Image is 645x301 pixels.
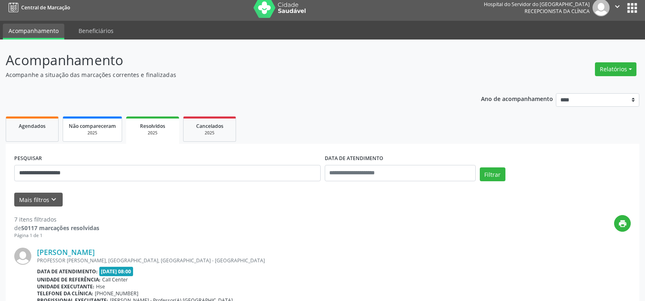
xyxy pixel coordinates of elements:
[37,290,93,297] b: Telefone da clínica:
[525,8,590,15] span: Recepcionista da clínica
[69,123,116,130] span: Não compareceram
[14,215,99,224] div: 7 itens filtrados
[196,123,223,130] span: Cancelados
[37,276,101,283] b: Unidade de referência:
[96,283,105,290] span: Hse
[613,2,622,11] i: 
[19,123,46,130] span: Agendados
[481,93,553,103] p: Ano de acompanhamento
[618,219,627,228] i: print
[37,283,94,290] b: Unidade executante:
[14,232,99,239] div: Página 1 de 1
[6,1,70,14] a: Central de Marcação
[37,268,98,275] b: Data de atendimento:
[14,224,99,232] div: de
[480,167,505,181] button: Filtrar
[325,152,383,165] label: DATA DE ATENDIMENTO
[69,130,116,136] div: 2025
[625,1,639,15] button: apps
[21,4,70,11] span: Central de Marcação
[140,123,165,130] span: Resolvidos
[6,70,449,79] p: Acompanhe a situação das marcações correntes e finalizadas
[37,248,95,257] a: [PERSON_NAME]
[14,193,63,207] button: Mais filtroskeyboard_arrow_down
[484,1,590,8] div: Hospital do Servidor do [GEOGRAPHIC_DATA]
[49,195,58,204] i: keyboard_arrow_down
[189,130,230,136] div: 2025
[132,130,173,136] div: 2025
[95,290,138,297] span: [PHONE_NUMBER]
[6,50,449,70] p: Acompanhamento
[3,24,64,40] a: Acompanhamento
[614,215,631,232] button: print
[73,24,119,38] a: Beneficiários
[102,276,128,283] span: Call Center
[595,62,636,76] button: Relatórios
[14,152,42,165] label: PESQUISAR
[99,267,133,276] span: [DATE] 08:00
[21,224,99,232] strong: 50117 marcações resolvidas
[37,257,631,264] div: PROFESSOR [PERSON_NAME], [GEOGRAPHIC_DATA], [GEOGRAPHIC_DATA] - [GEOGRAPHIC_DATA]
[14,248,31,265] img: img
